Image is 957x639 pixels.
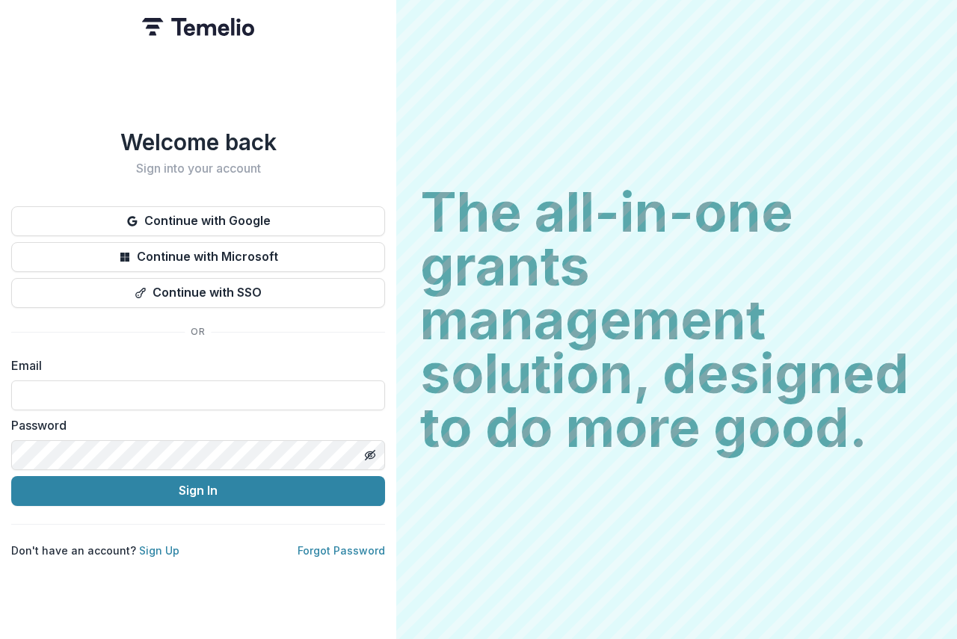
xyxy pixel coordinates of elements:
[11,416,376,434] label: Password
[142,18,254,36] img: Temelio
[11,161,385,176] h2: Sign into your account
[358,443,382,467] button: Toggle password visibility
[11,129,385,155] h1: Welcome back
[11,543,179,558] p: Don't have an account?
[11,242,385,272] button: Continue with Microsoft
[298,544,385,557] a: Forgot Password
[11,476,385,506] button: Sign In
[11,206,385,236] button: Continue with Google
[11,356,376,374] label: Email
[139,544,179,557] a: Sign Up
[11,278,385,308] button: Continue with SSO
